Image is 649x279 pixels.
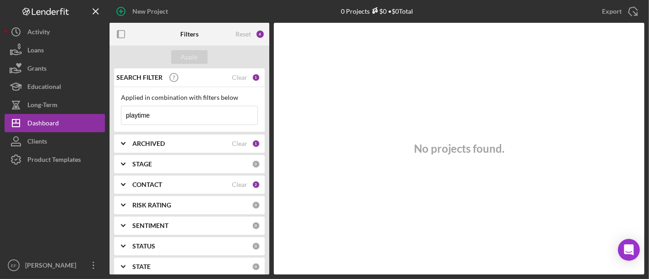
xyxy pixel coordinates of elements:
button: Grants [5,59,105,77]
b: STATUS [132,243,155,250]
b: RISK RATING [132,201,171,209]
div: 0 [252,201,260,209]
button: Long-Term [5,96,105,114]
div: Dashboard [27,114,59,134]
button: Loans [5,41,105,59]
div: 0 [252,222,260,230]
div: [PERSON_NAME] [23,256,82,277]
b: STAGE [132,160,152,168]
button: Product Templates [5,150,105,169]
button: Dashboard [5,114,105,132]
div: Clear [232,181,247,188]
b: STATE [132,263,151,270]
div: Applied in combination with filters below [121,94,258,101]
div: Clear [232,140,247,147]
div: Grants [27,59,47,80]
div: 1 [252,139,260,148]
div: Clear [232,74,247,81]
div: Clients [27,132,47,153]
div: Product Templates [27,150,81,171]
button: Clients [5,132,105,150]
b: ARCHIVED [132,140,165,147]
text: EF [11,263,16,268]
b: SENTIMENT [132,222,168,229]
b: Filters [180,31,199,38]
button: New Project [110,2,177,21]
div: Export [602,2,622,21]
b: SEARCH FILTER [116,74,162,81]
div: $0 [370,7,387,15]
div: Educational [27,77,61,98]
div: 1 [252,73,260,82]
button: Educational [5,77,105,96]
div: New Project [132,2,168,21]
h3: No projects found. [414,142,504,155]
div: Loans [27,41,44,62]
div: 0 [252,242,260,250]
b: CONTACT [132,181,162,188]
div: 0 [252,160,260,168]
div: Open Intercom Messenger [618,239,640,261]
button: EF[PERSON_NAME] [5,256,105,274]
div: Apply [181,50,198,64]
button: Apply [171,50,208,64]
div: 0 Projects • $0 Total [341,7,413,15]
button: Export [593,2,644,21]
div: 2 [252,181,260,189]
div: Reset [236,31,251,38]
div: 0 [252,263,260,271]
div: 4 [256,30,265,39]
div: Activity [27,23,50,43]
button: Activity [5,23,105,41]
div: Long-Term [27,96,58,116]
